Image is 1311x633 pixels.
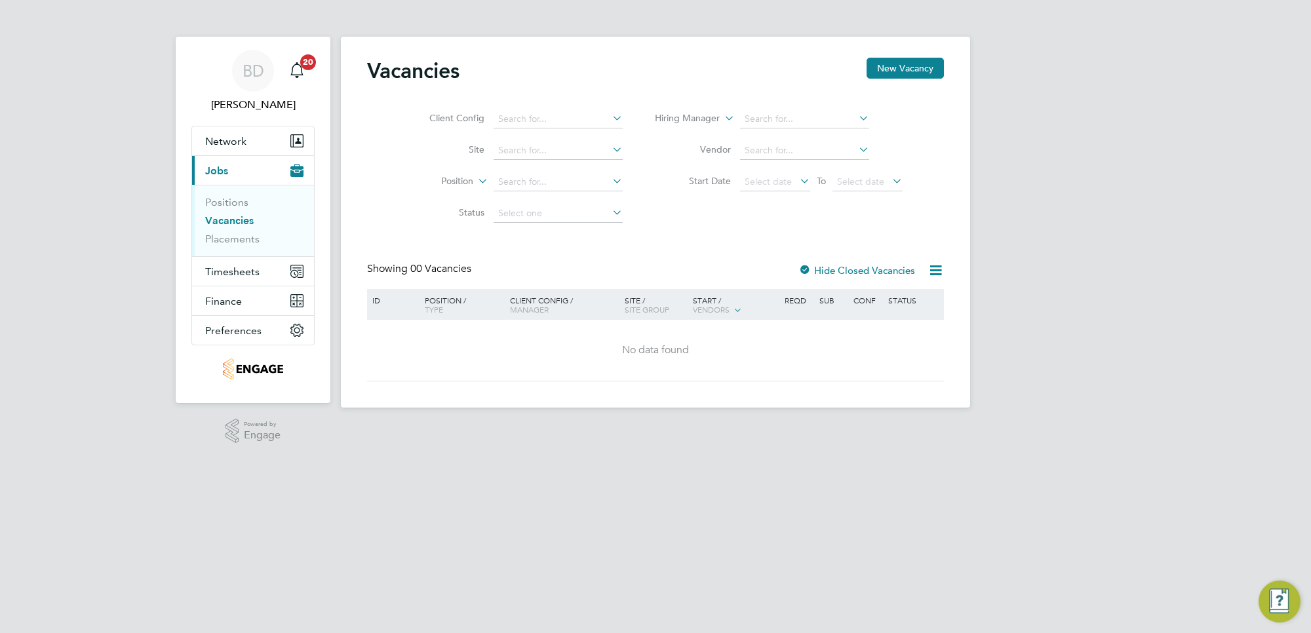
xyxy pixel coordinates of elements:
label: Vendor [655,144,731,155]
button: Jobs [192,156,314,185]
nav: Main navigation [176,37,330,403]
div: Client Config / [507,289,621,320]
div: Site / [621,289,690,320]
span: 00 Vacancies [410,262,471,275]
button: New Vacancy [867,58,944,79]
span: 20 [300,54,316,70]
div: Start / [690,289,781,322]
div: Reqd [781,289,815,311]
input: Search for... [494,142,623,160]
button: Finance [192,286,314,315]
label: Start Date [655,175,731,187]
span: To [813,172,830,189]
div: Jobs [192,185,314,256]
div: Showing [367,262,474,276]
span: Ben Dunnington [191,97,315,113]
div: Status [885,289,942,311]
span: Vendors [693,304,730,315]
button: Timesheets [192,257,314,286]
label: Hide Closed Vacancies [798,264,915,277]
a: Positions [205,196,248,208]
a: Placements [205,233,260,245]
label: Status [409,206,484,218]
a: 20 [284,50,310,92]
div: ID [369,289,415,311]
span: BD [243,62,264,79]
input: Search for... [740,110,869,128]
span: Select date [745,176,792,187]
div: Sub [816,289,850,311]
a: Go to home page [191,358,315,379]
a: Vacancies [205,214,254,227]
label: Hiring Manager [644,112,720,125]
label: Site [409,144,484,155]
span: Engage [244,430,281,441]
span: Timesheets [205,265,260,278]
button: Network [192,126,314,155]
button: Preferences [192,316,314,345]
label: Client Config [409,112,484,124]
button: Engage Resource Center [1259,581,1301,623]
div: No data found [369,343,942,357]
input: Search for... [494,110,623,128]
input: Search for... [740,142,869,160]
span: Preferences [205,324,262,337]
input: Search for... [494,173,623,191]
span: Manager [510,304,549,315]
img: nowcareers-logo-retina.png [223,358,284,379]
span: Powered by [244,419,281,430]
span: Network [205,135,246,147]
a: Powered byEngage [225,419,281,444]
span: Site Group [625,304,669,315]
span: Finance [205,295,242,307]
a: BD[PERSON_NAME] [191,50,315,113]
h2: Vacancies [367,58,460,84]
div: Position / [415,289,507,320]
span: Select date [837,176,884,187]
label: Position [398,175,473,188]
span: Type [425,304,443,315]
input: Select one [494,204,623,223]
div: Conf [850,289,884,311]
span: Jobs [205,164,228,177]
